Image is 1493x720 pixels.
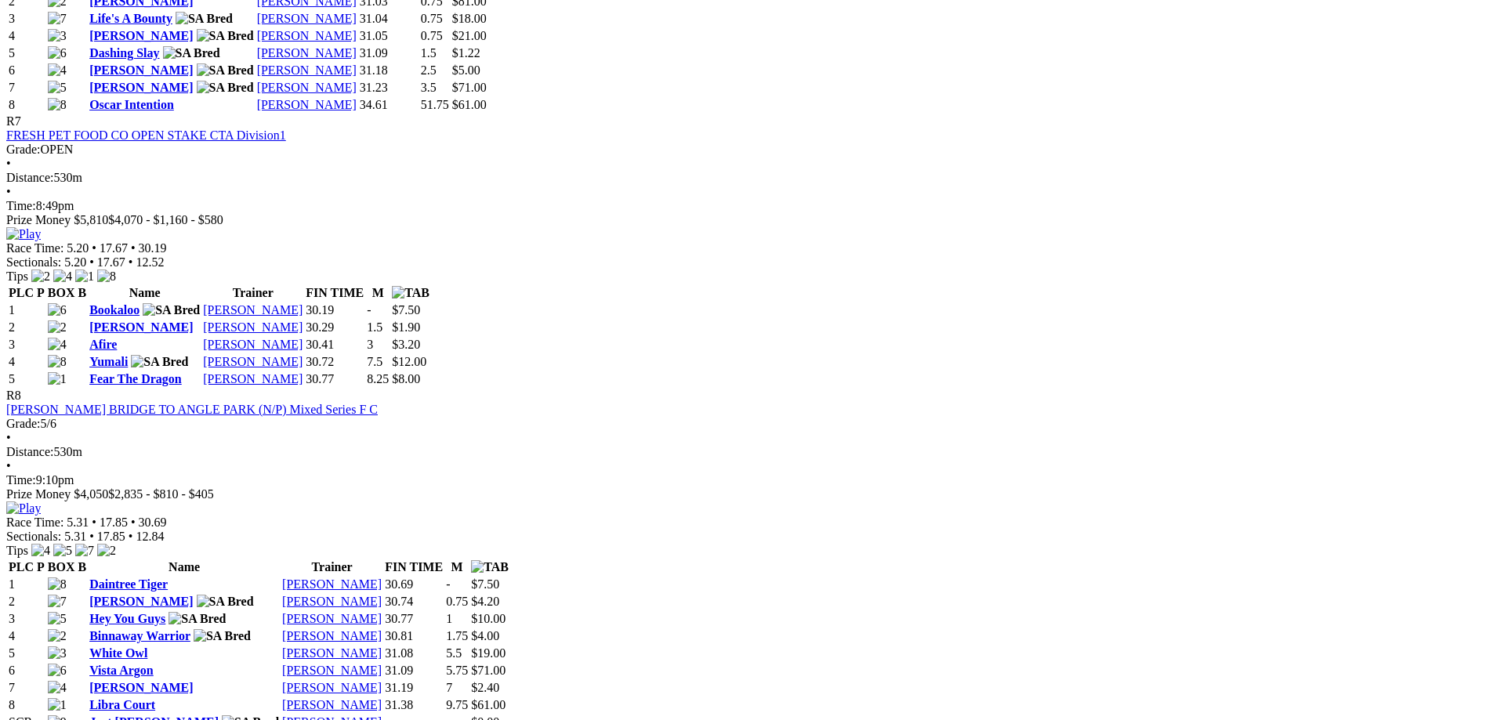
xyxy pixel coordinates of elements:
[48,355,67,369] img: 8
[452,81,487,94] span: $71.00
[89,12,172,25] a: Life's A Bounty
[53,270,72,284] img: 4
[281,559,382,575] th: Trainer
[446,595,468,608] text: 0.75
[176,12,233,26] img: SA Bred
[471,698,506,711] span: $61.00
[392,372,420,385] span: $8.00
[203,303,303,317] a: [PERSON_NAME]
[367,355,382,368] text: 7.5
[305,371,364,387] td: 30.77
[392,286,429,300] img: TAB
[89,646,147,660] a: White Owl
[6,403,378,416] a: [PERSON_NAME] BRIDGE TO ANGLE PARK (N/P) Mixed Series F C
[367,320,382,334] text: 1.5
[421,29,443,42] text: 0.75
[8,337,45,353] td: 3
[108,213,223,226] span: $4,070 - $1,160 - $580
[305,320,364,335] td: 30.29
[359,80,419,96] td: 31.23
[452,29,487,42] span: $21.00
[48,612,67,626] img: 5
[75,544,94,558] img: 7
[48,338,67,352] img: 4
[446,646,462,660] text: 5.5
[48,698,67,712] img: 1
[6,199,1487,213] div: 8:49pm
[78,560,86,573] span: B
[92,241,96,255] span: •
[48,81,67,95] img: 5
[305,354,364,370] td: 30.72
[53,544,72,558] img: 5
[8,63,45,78] td: 6
[392,338,420,351] span: $3.20
[48,577,67,592] img: 8
[392,303,420,317] span: $7.50
[282,681,382,694] a: [PERSON_NAME]
[446,698,468,711] text: 9.75
[471,560,509,574] img: TAB
[9,560,34,573] span: PLC
[446,629,468,642] text: 1.75
[257,98,357,111] a: [PERSON_NAME]
[359,97,419,113] td: 34.61
[48,629,67,643] img: 2
[6,128,286,142] a: FRESH PET FOOD CO OPEN STAKE CTA Division1
[6,157,11,170] span: •
[6,185,11,198] span: •
[197,81,254,95] img: SA Bred
[384,577,444,592] td: 30.69
[131,516,136,529] span: •
[48,681,67,695] img: 4
[6,227,41,241] img: Play
[31,270,50,284] img: 2
[48,372,67,386] img: 1
[392,355,426,368] span: $12.00
[8,320,45,335] td: 2
[421,46,437,60] text: 1.5
[64,530,86,543] span: 5.31
[97,270,116,284] img: 8
[8,628,45,644] td: 4
[6,241,63,255] span: Race Time:
[202,285,303,301] th: Trainer
[452,98,487,111] span: $61.00
[8,80,45,96] td: 7
[89,320,193,334] a: [PERSON_NAME]
[359,63,419,78] td: 31.18
[89,46,159,60] a: Dashing Slay
[8,302,45,318] td: 1
[6,270,28,283] span: Tips
[282,629,382,642] a: [PERSON_NAME]
[136,530,164,543] span: 12.84
[282,698,382,711] a: [PERSON_NAME]
[75,270,94,284] img: 1
[89,664,154,677] a: Vista Argon
[471,681,499,694] span: $2.40
[197,63,254,78] img: SA Bred
[89,681,193,694] a: [PERSON_NAME]
[48,46,67,60] img: 6
[89,355,128,368] a: Yumali
[6,199,36,212] span: Time:
[6,255,61,269] span: Sectionals:
[446,681,452,694] text: 7
[471,577,499,591] span: $7.50
[6,114,21,128] span: R7
[197,29,254,43] img: SA Bred
[89,372,182,385] a: Fear The Dragon
[8,28,45,44] td: 4
[67,241,89,255] span: 5.20
[89,629,190,642] a: Binnaway Warrior
[282,664,382,677] a: [PERSON_NAME]
[6,213,1487,227] div: Prize Money $5,810
[48,646,67,660] img: 3
[421,98,449,111] text: 51.75
[48,29,67,43] img: 3
[64,255,86,269] span: 5.20
[89,98,174,111] a: Oscar Intention
[89,595,193,608] a: [PERSON_NAME]
[282,577,382,591] a: [PERSON_NAME]
[8,97,45,113] td: 8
